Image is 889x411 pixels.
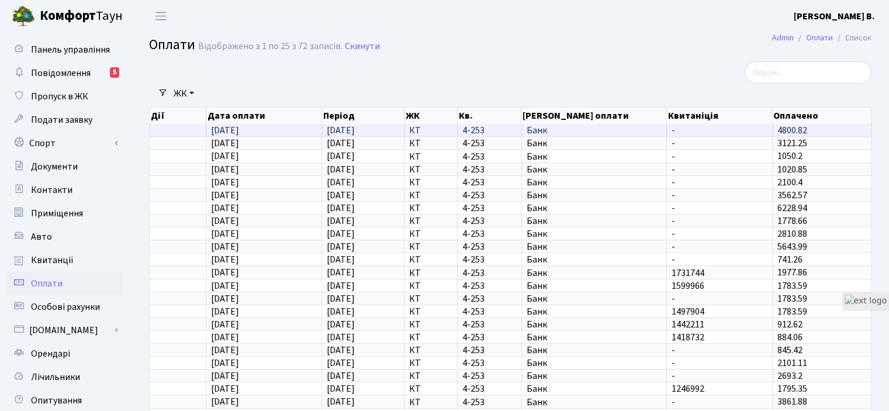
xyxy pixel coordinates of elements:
[198,41,343,52] div: Відображено з 1 по 25 з 72 записів.
[772,32,794,44] a: Admin
[409,384,452,393] span: КТ
[40,6,96,25] b: Комфорт
[211,227,239,240] span: [DATE]
[31,113,92,126] span: Подати заявку
[327,253,355,266] span: [DATE]
[211,137,239,150] span: [DATE]
[672,191,767,200] span: -
[31,254,74,267] span: Квитанції
[31,347,70,360] span: Орендарі
[169,84,199,103] a: ЖК
[211,240,239,253] span: [DATE]
[31,394,82,407] span: Опитування
[777,279,807,292] span: 1783.59
[462,384,517,393] span: 4-253
[6,38,123,61] a: Панель управління
[777,150,802,163] span: 1050.2
[409,346,452,355] span: КТ
[462,242,517,251] span: 4-253
[462,216,517,226] span: 4-253
[31,277,63,290] span: Оплати
[322,108,404,124] th: Період
[672,358,767,368] span: -
[777,253,802,266] span: 741.26
[327,344,355,357] span: [DATE]
[777,227,807,240] span: 2810.88
[146,6,175,26] button: Переключити навігацію
[12,5,35,28] img: logo.png
[777,396,807,409] span: 3861.88
[527,307,662,316] span: Банк
[211,124,239,137] span: [DATE]
[777,189,807,202] span: 3562.57
[40,6,123,26] span: Таун
[667,108,773,124] th: Квитаніція
[31,160,78,173] span: Документи
[6,248,123,272] a: Квитанції
[409,281,452,291] span: КТ
[794,10,875,23] b: [PERSON_NAME] В.
[755,26,889,50] nav: breadcrumb
[409,139,452,148] span: КТ
[327,202,355,215] span: [DATE]
[672,398,767,407] span: -
[672,216,767,226] span: -
[345,41,380,52] a: Скинути
[327,163,355,176] span: [DATE]
[462,191,517,200] span: 4-253
[409,358,452,368] span: КТ
[527,152,662,161] span: Банк
[672,333,767,342] span: 1418732
[462,152,517,161] span: 4-253
[833,32,871,44] li: Список
[777,292,807,305] span: 1783.59
[211,318,239,331] span: [DATE]
[527,165,662,174] span: Банк
[527,294,662,303] span: Банк
[462,307,517,316] span: 4-253
[527,268,662,278] span: Банк
[327,215,355,227] span: [DATE]
[211,202,239,215] span: [DATE]
[327,227,355,240] span: [DATE]
[327,150,355,163] span: [DATE]
[404,108,458,124] th: ЖК
[6,132,123,155] a: Спорт
[458,108,522,124] th: Кв.
[409,333,452,342] span: КТ
[777,357,807,369] span: 2101.11
[150,108,206,124] th: Дії
[327,396,355,409] span: [DATE]
[211,396,239,409] span: [DATE]
[521,108,666,124] th: [PERSON_NAME] оплати
[462,229,517,239] span: 4-253
[777,318,802,331] span: 912.62
[527,139,662,148] span: Банк
[777,124,807,137] span: 4800.82
[409,126,452,135] span: КТ
[6,365,123,389] a: Лічильники
[462,139,517,148] span: 4-253
[6,295,123,319] a: Особові рахунки
[672,126,767,135] span: -
[409,294,452,303] span: КТ
[777,202,807,215] span: 6228.94
[327,357,355,369] span: [DATE]
[327,176,355,189] span: [DATE]
[409,152,452,161] span: КТ
[672,165,767,174] span: -
[327,240,355,253] span: [DATE]
[672,384,767,393] span: 1246992
[462,398,517,407] span: 4-253
[462,178,517,187] span: 4-253
[211,253,239,266] span: [DATE]
[211,357,239,369] span: [DATE]
[806,32,833,44] a: Оплати
[6,319,123,342] a: [DOMAIN_NAME]
[409,165,452,174] span: КТ
[672,229,767,239] span: -
[211,189,239,202] span: [DATE]
[327,292,355,305] span: [DATE]
[211,305,239,318] span: [DATE]
[6,342,123,365] a: Орендарі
